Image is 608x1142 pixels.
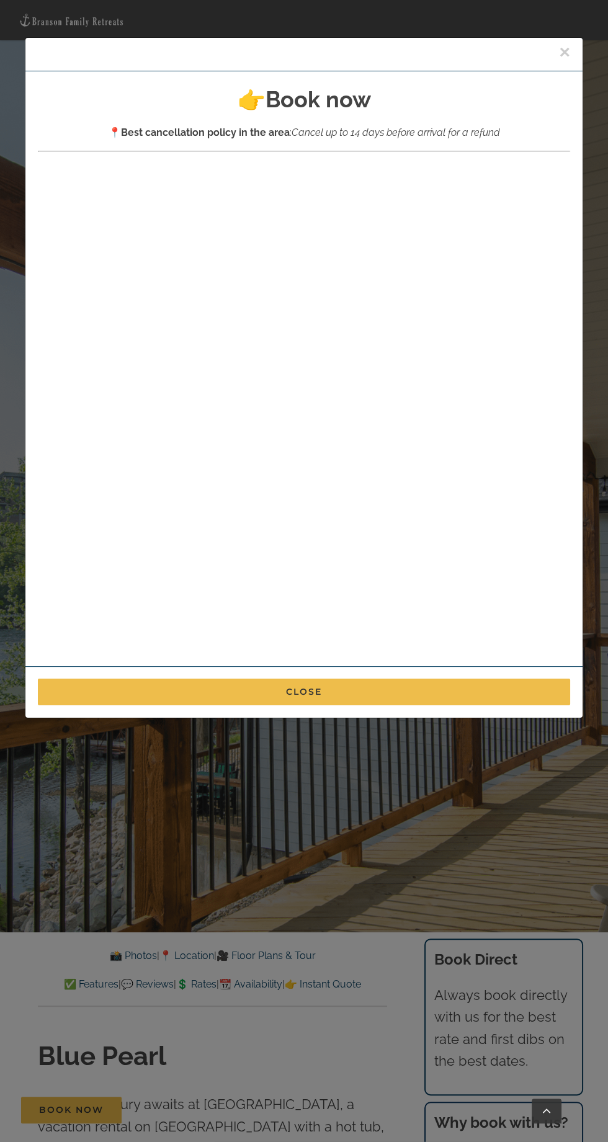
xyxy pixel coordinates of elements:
em: Cancel up to 14 days before arrival for a refund [292,127,500,138]
p: 📍 : [38,125,570,141]
iframe: Book Now [Branson Family Retreats] - Booking/Inquiry Widget [38,181,570,602]
h2: 👉 [38,84,570,115]
strong: Book now [266,86,371,112]
button: Close [38,679,570,705]
button: Close [559,43,570,61]
strong: Best cancellation policy in the area [121,127,290,138]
